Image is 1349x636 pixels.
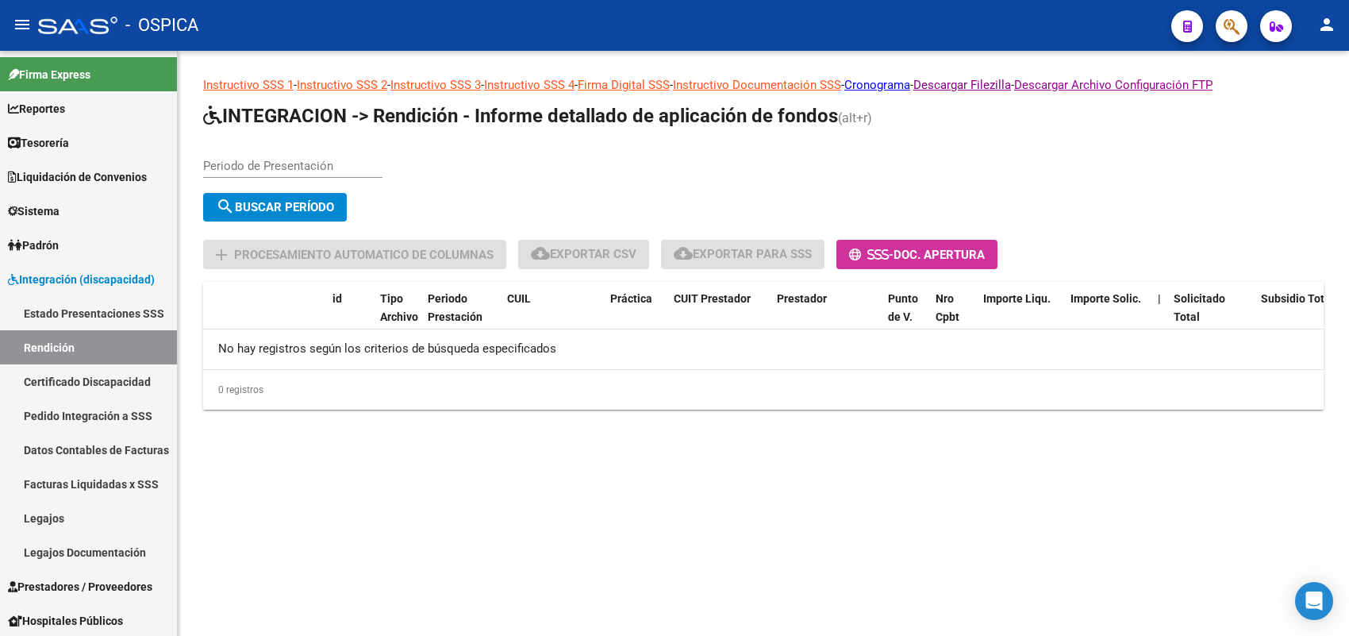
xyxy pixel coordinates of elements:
[531,244,550,263] mat-icon: cloud_download
[1174,292,1225,323] span: Solicitado Total
[888,292,918,323] span: Punto de V.
[1255,282,1342,352] datatable-header-cell: Subsidio Total
[8,134,69,152] span: Tesorería
[212,245,231,264] mat-icon: add
[203,78,294,92] a: Instructivo SSS 1
[771,282,882,352] datatable-header-cell: Prestador
[501,282,604,352] datatable-header-cell: CUIL
[216,197,235,216] mat-icon: search
[518,240,649,269] button: Exportar CSV
[983,292,1051,305] span: Importe Liqu.
[578,78,670,92] a: Firma Digital SSS
[1317,15,1336,34] mat-icon: person
[849,248,894,262] span: -
[604,282,667,352] datatable-header-cell: Práctica
[203,370,1324,410] div: 0 registros
[8,202,60,220] span: Sistema
[977,282,1064,352] datatable-header-cell: Importe Liqu.
[1064,282,1151,352] datatable-header-cell: Importe Solic.
[1295,582,1333,620] div: Open Intercom Messenger
[844,78,910,92] a: Cronograma
[1151,282,1167,352] datatable-header-cell: |
[1158,292,1161,305] span: |
[203,105,838,127] span: INTEGRACION -> Rendición - Informe detallado de aplicación de fondos
[674,292,751,305] span: CUIT Prestador
[8,271,155,288] span: Integración (discapacidad)
[882,282,929,352] datatable-header-cell: Punto de V.
[203,193,347,222] button: Buscar Período
[1261,292,1334,305] span: Subsidio Total
[297,78,387,92] a: Instructivo SSS 2
[203,330,1324,369] div: No hay registros según los criterios de búsqueda especificados
[1070,292,1141,305] span: Importe Solic.
[531,247,636,261] span: Exportar CSV
[838,110,872,125] span: (alt+r)
[8,237,59,254] span: Padrón
[421,282,501,352] datatable-header-cell: Periodo Prestación
[8,612,123,630] span: Hospitales Públicos
[484,78,575,92] a: Instructivo SSS 4
[667,282,771,352] datatable-header-cell: CUIT Prestador
[380,292,418,323] span: Tipo Archivo
[203,240,506,269] button: Procesamiento automatico de columnas
[1014,78,1213,92] a: Descargar Archivo Configuración FTP
[8,100,65,118] span: Reportes
[894,248,985,262] span: Doc. Apertura
[1167,282,1255,352] datatable-header-cell: Solicitado Total
[203,76,1324,94] p: - - - - - - - -
[8,168,147,186] span: Liquidación de Convenios
[661,240,824,269] button: Exportar para SSS
[936,292,959,323] span: Nro Cpbt
[913,78,1011,92] a: Descargar Filezilla
[674,244,693,263] mat-icon: cloud_download
[125,8,198,43] span: - OSPICA
[673,78,841,92] a: Instructivo Documentación SSS
[332,292,342,305] span: id
[13,15,32,34] mat-icon: menu
[777,292,827,305] span: Prestador
[929,282,977,352] datatable-header-cell: Nro Cpbt
[390,78,481,92] a: Instructivo SSS 3
[374,282,421,352] datatable-header-cell: Tipo Archivo
[507,292,531,305] span: CUIL
[836,240,997,269] button: -Doc. Apertura
[234,248,494,262] span: Procesamiento automatico de columnas
[8,66,90,83] span: Firma Express
[8,578,152,596] span: Prestadores / Proveedores
[428,292,482,323] span: Periodo Prestación
[674,247,812,261] span: Exportar para SSS
[326,282,374,352] datatable-header-cell: id
[216,200,334,214] span: Buscar Período
[610,292,652,305] span: Práctica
